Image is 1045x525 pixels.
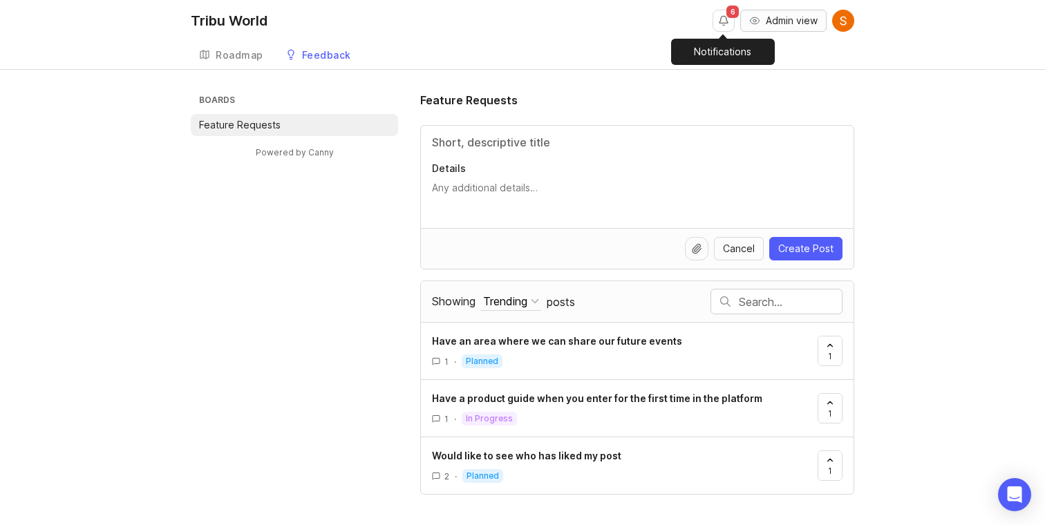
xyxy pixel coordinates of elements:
[444,470,449,482] span: 2
[196,92,398,111] h3: Boards
[432,181,842,209] textarea: Details
[432,448,818,483] a: Would like to see who has liked my post2·planned
[483,294,527,309] div: Trending
[455,470,457,482] div: ·
[547,294,575,309] span: posts
[766,14,818,28] span: Admin view
[432,450,621,461] span: Would like to see who has liked my post
[828,408,832,419] span: 1
[216,50,263,60] div: Roadmap
[818,336,842,366] button: 1
[778,242,834,256] span: Create Post
[254,144,336,160] a: Powered by Canny
[466,356,498,367] p: planned
[714,237,764,260] button: Cancel
[454,413,456,425] div: ·
[191,14,267,28] div: Tribu World
[302,50,351,60] div: Feedback
[723,242,755,256] span: Cancel
[480,292,542,311] button: Showing
[454,356,456,367] div: ·
[432,391,818,426] a: Have a product guide when you enter for the first time in the platform1·in progress
[432,162,842,175] p: Details
[191,41,272,70] a: Roadmap
[277,41,359,70] a: Feedback
[432,294,476,308] span: Showing
[444,356,449,367] span: 1
[467,470,499,481] p: planned
[740,10,827,32] button: Admin view
[432,335,682,347] span: Have an area where we can share our future events
[828,465,832,477] span: 1
[444,413,449,425] span: 1
[739,294,842,309] input: Search…
[818,393,842,423] button: 1
[671,39,775,65] div: Notifications
[832,10,854,32] img: Summer Pham
[726,6,739,18] span: 6
[818,450,842,481] button: 1
[191,114,398,136] a: Feature Requests
[199,118,281,132] p: Feature Requests
[828,350,832,362] span: 1
[466,413,513,424] p: in progress
[432,134,842,151] input: Title
[713,10,735,32] button: Notifications
[432,334,818,368] a: Have an area where we can share our future events1·planned
[432,392,762,404] span: Have a product guide when you enter for the first time in the platform
[998,478,1031,511] div: Open Intercom Messenger
[420,92,518,108] h1: Feature Requests
[769,237,842,260] button: Create Post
